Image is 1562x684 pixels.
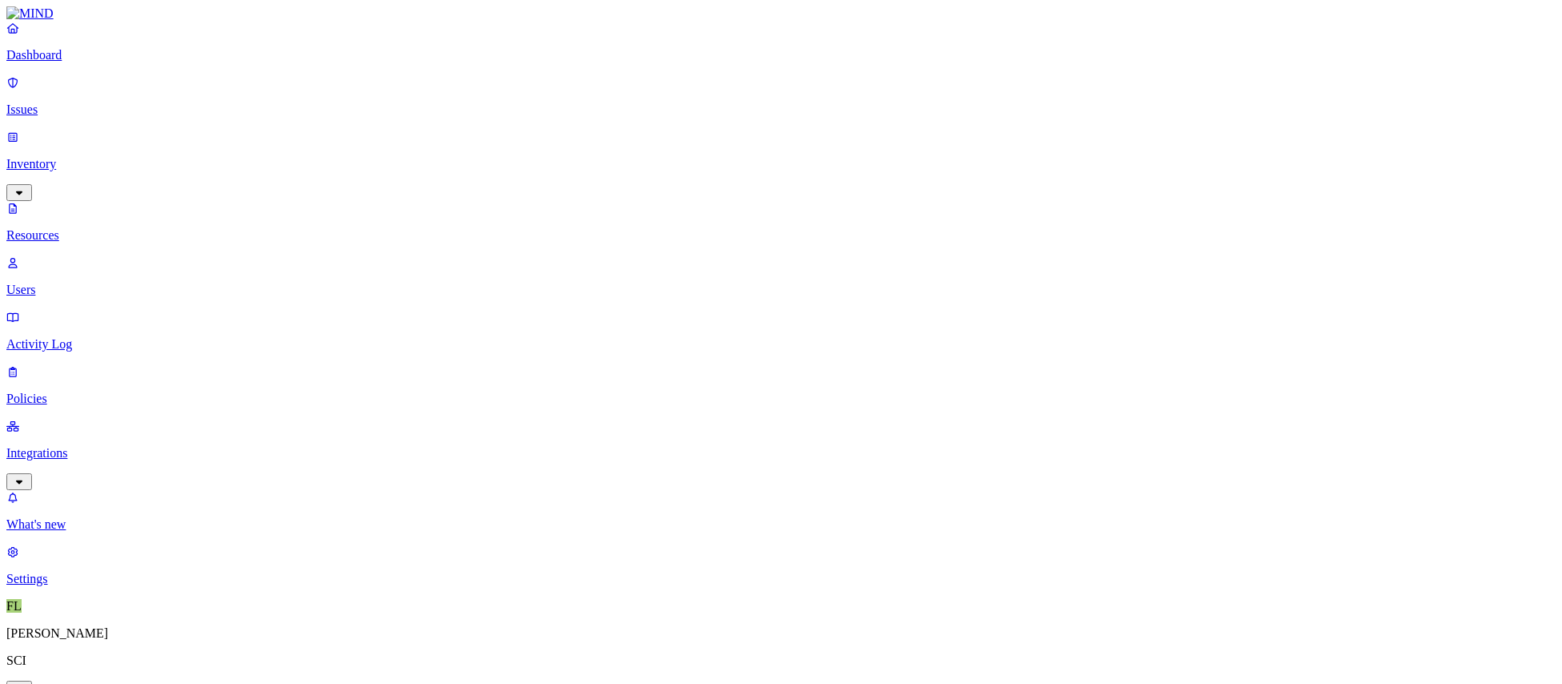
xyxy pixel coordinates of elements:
[6,201,1556,243] a: Resources
[6,228,1556,243] p: Resources
[6,654,1556,668] p: SCI
[6,130,1556,199] a: Inventory
[6,157,1556,171] p: Inventory
[6,337,1556,352] p: Activity Log
[6,545,1556,586] a: Settings
[6,6,54,21] img: MIND
[6,103,1556,117] p: Issues
[6,310,1556,352] a: Activity Log
[6,48,1556,62] p: Dashboard
[6,21,1556,62] a: Dashboard
[6,392,1556,406] p: Policies
[6,6,1556,21] a: MIND
[6,446,1556,461] p: Integrations
[6,75,1556,117] a: Issues
[6,599,22,613] span: FL
[6,364,1556,406] a: Policies
[6,255,1556,297] a: Users
[6,419,1556,488] a: Integrations
[6,626,1556,641] p: [PERSON_NAME]
[6,572,1556,586] p: Settings
[6,490,1556,532] a: What's new
[6,283,1556,297] p: Users
[6,517,1556,532] p: What's new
